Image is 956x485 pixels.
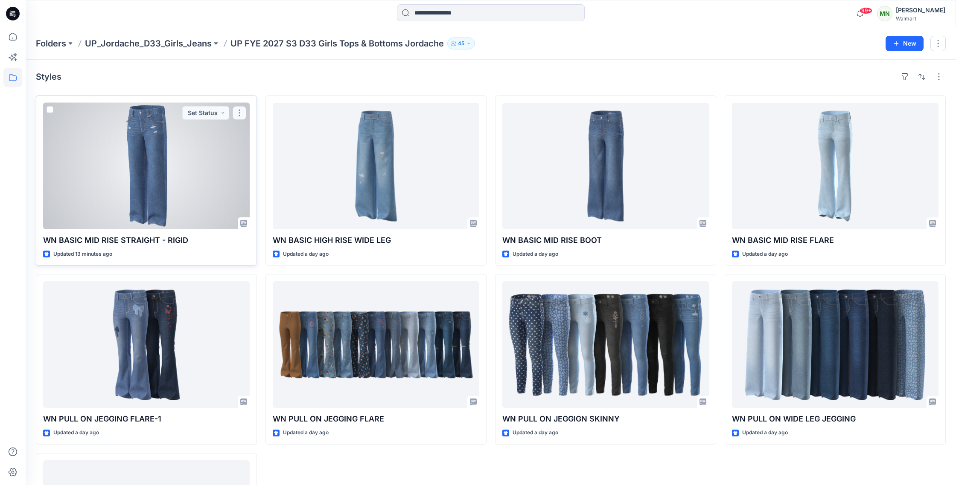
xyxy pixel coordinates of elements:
[53,428,99,437] p: Updated a day ago
[85,38,212,49] a: UP_Jordache_D33_Girls_Jeans
[53,250,112,259] p: Updated 13 minutes ago
[742,428,788,437] p: Updated a day ago
[283,428,329,437] p: Updated a day ago
[273,103,479,229] a: WN BASIC HIGH RISE WIDE LEG
[896,15,945,22] div: Walmart
[273,234,479,246] p: WN BASIC HIGH RISE WIDE LEG
[886,36,924,51] button: New
[36,38,66,49] a: Folders
[43,103,250,229] a: WN BASIC MID RISE STRAIGHT - RIGID
[273,413,479,425] p: WN PULL ON JEGGING FLARE
[896,5,945,15] div: [PERSON_NAME]
[502,281,709,408] a: WN PULL ON JEGGIGN SKINNY
[742,250,788,259] p: Updated a day ago
[732,234,939,246] p: WN BASIC MID RISE FLARE
[513,428,558,437] p: Updated a day ago
[502,413,709,425] p: WN PULL ON JEGGIGN SKINNY
[877,6,892,21] div: MN
[458,39,464,48] p: 45
[43,281,250,408] a: WN PULL ON JEGGING FLARE-1
[513,250,558,259] p: Updated a day ago
[43,234,250,246] p: WN BASIC MID RISE STRAIGHT - RIGID
[502,234,709,246] p: WN BASIC MID RISE BOOT
[860,7,872,14] span: 99+
[230,38,444,49] p: UP FYE 2027 S3 D33 Girls Tops & Bottoms Jordache
[283,250,329,259] p: Updated a day ago
[36,72,61,82] h4: Styles
[732,413,939,425] p: WN PULL ON WIDE LEG JEGGING
[732,281,939,408] a: WN PULL ON WIDE LEG JEGGING
[732,103,939,229] a: WN BASIC MID RISE FLARE
[502,103,709,229] a: WN BASIC MID RISE BOOT
[43,413,250,425] p: WN PULL ON JEGGING FLARE-1
[447,38,475,49] button: 45
[273,281,479,408] a: WN PULL ON JEGGING FLARE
